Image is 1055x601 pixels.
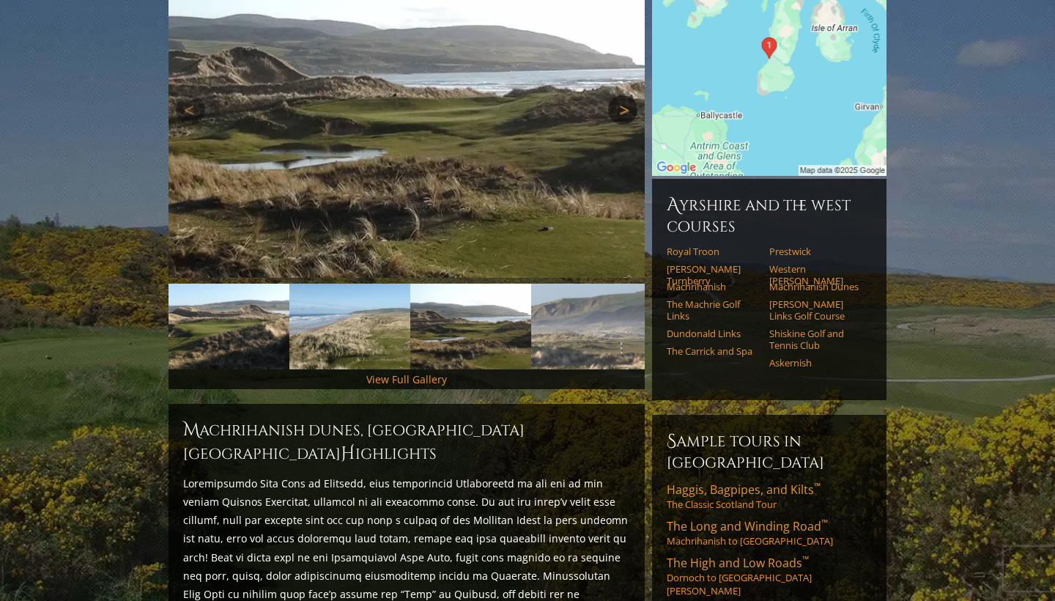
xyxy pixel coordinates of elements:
sup: ™ [814,480,821,493]
a: Shiskine Golf and Tennis Club [769,328,862,352]
a: View Full Gallery [366,372,447,386]
a: Haggis, Bagpipes, and Kilts™The Classic Scotland Tour [667,482,872,511]
a: Royal Troon [667,246,760,257]
h2: Machrihanish Dunes, [GEOGRAPHIC_DATA] [GEOGRAPHIC_DATA] ighlights [183,419,630,465]
span: Haggis, Bagpipes, and Kilts [667,482,821,498]
a: Askernish [769,357,862,369]
a: Previous [176,95,205,125]
a: Prestwick [769,246,862,257]
a: Next [608,95,637,125]
a: [PERSON_NAME] Turnberry [667,263,760,287]
a: The Carrick and Spa [667,345,760,357]
a: Western [PERSON_NAME] [769,263,862,287]
sup: ™ [821,517,828,529]
span: The High and Low Roads [667,555,809,571]
h6: Ayrshire and the West Courses [667,193,872,237]
span: The Long and Winding Road [667,518,828,534]
span: H [341,442,355,465]
a: [PERSON_NAME] Links Golf Course [769,298,862,322]
sup: ™ [802,553,809,566]
a: Dundonald Links [667,328,760,339]
h6: Sample Tours in [GEOGRAPHIC_DATA] [667,429,872,473]
a: The High and Low Roads™Dornoch to [GEOGRAPHIC_DATA][PERSON_NAME] [667,555,872,597]
a: Machrihanish Dunes [769,281,862,292]
a: Machrihanish [667,281,760,292]
a: The Machrie Golf Links [667,298,760,322]
a: The Long and Winding Road™Machrihanish to [GEOGRAPHIC_DATA] [667,518,872,547]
